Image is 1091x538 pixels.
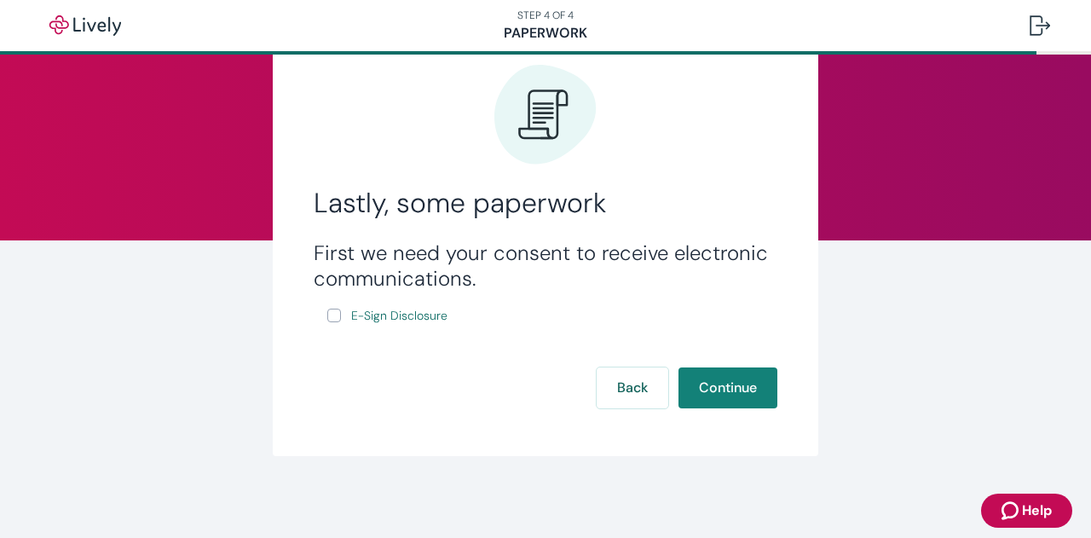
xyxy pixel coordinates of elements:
h2: Lastly, some paperwork [314,186,777,220]
button: Continue [678,367,777,408]
h3: First we need your consent to receive electronic communications. [314,240,777,292]
span: E-Sign Disclosure [351,307,447,325]
button: Zendesk support iconHelp [981,494,1072,528]
img: Lively [38,15,133,36]
svg: Zendesk support icon [1002,500,1022,521]
a: e-sign disclosure document [348,305,451,327]
span: Help [1022,500,1052,521]
button: Log out [1016,5,1064,46]
button: Back [597,367,668,408]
